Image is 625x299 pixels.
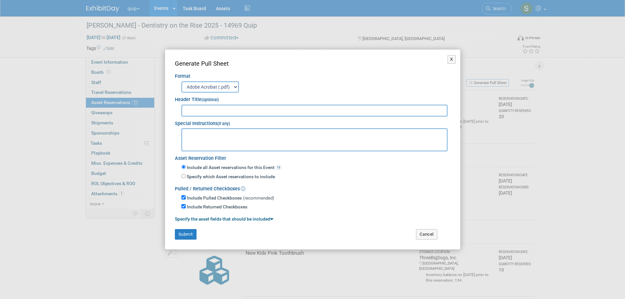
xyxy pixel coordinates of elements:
small: (if any) [218,121,230,126]
label: Include Pulled Checkboxes [187,195,242,202]
button: X [448,55,456,64]
label: Specify which Asset reservations to include [186,174,275,180]
div: Format [175,68,450,80]
label: Include all Asset reservations for this Event [186,164,281,171]
div: Asset Reservation Filter [175,151,450,162]
a: Specify the asset fields that should be included [175,216,273,222]
label: Include Returned Checkboxes [187,204,247,210]
div: Pulled / Returned Checkboxes [175,182,450,193]
span: (recommended) [243,196,274,201]
button: Submit [175,229,197,240]
div: Header Title [175,93,450,103]
button: Cancel [416,229,437,240]
small: (optional) [201,97,219,102]
span: 12 [276,165,281,170]
div: Generate Pull Sheet [175,59,450,68]
div: Special Instructions [175,117,450,127]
